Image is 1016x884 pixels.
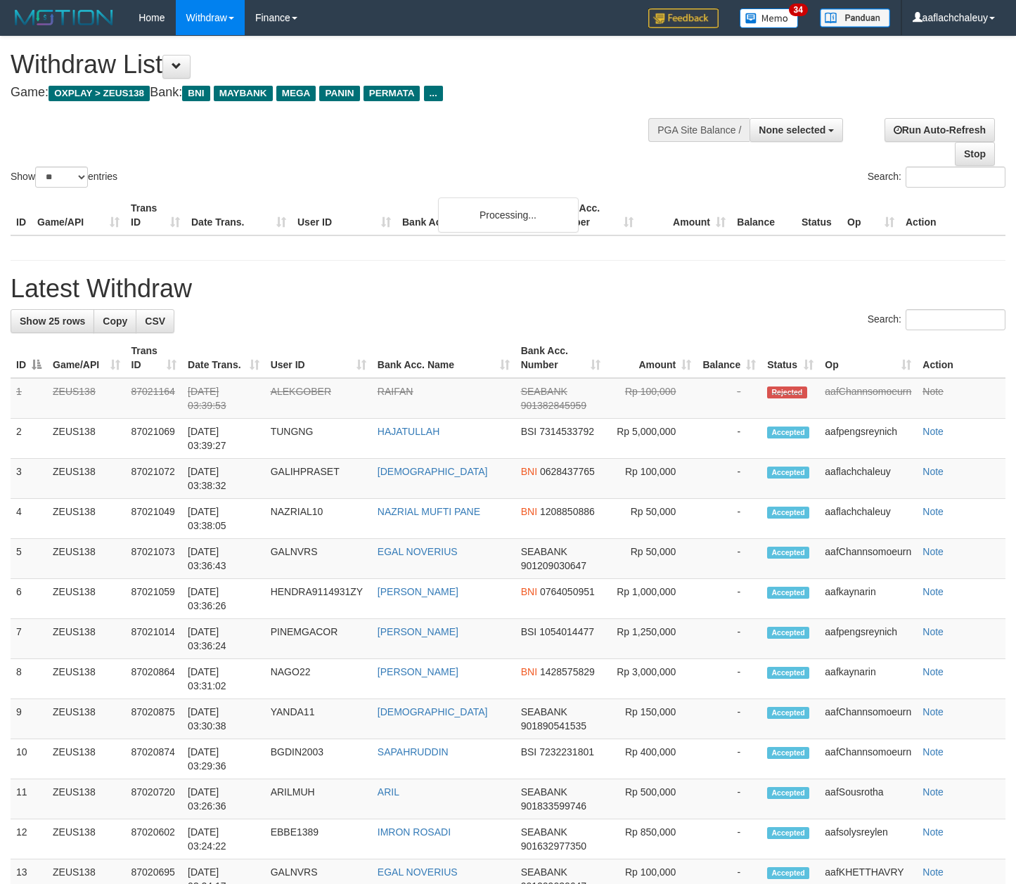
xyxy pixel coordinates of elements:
[265,459,372,499] td: GALIHPRASET
[126,579,183,619] td: 87021059
[145,316,165,327] span: CSV
[767,867,809,879] span: Accepted
[697,499,761,539] td: -
[47,699,126,739] td: ZEUS138
[265,499,372,539] td: NAZRIAL10
[922,426,944,437] a: Note
[521,746,537,758] span: BSI
[11,499,47,539] td: 4
[819,459,917,499] td: aaflachchaleuy
[11,819,47,859] td: 12
[521,800,586,812] span: Copy 901833599746 to clipboard
[922,666,944,677] a: Note
[731,195,796,235] th: Balance
[11,619,47,659] td: 7
[819,579,917,619] td: aafkaynarin
[438,197,579,233] div: Processing...
[378,426,439,437] a: HAJATULLAH
[94,309,136,333] a: Copy
[819,499,917,539] td: aaflachchaleuy
[767,747,809,759] span: Accepted
[767,467,809,479] span: Accepted
[378,706,488,717] a: [DEMOGRAPHIC_DATA]
[885,118,995,142] a: Run Auto-Refresh
[789,4,808,16] span: 34
[697,699,761,739] td: -
[182,579,265,619] td: [DATE] 03:36:26
[126,419,183,459] td: 87021069
[47,819,126,859] td: ZEUS138
[922,706,944,717] a: Note
[819,739,917,779] td: aafChannsomoeurn
[922,786,944,798] a: Note
[11,167,117,188] label: Show entries
[521,506,537,517] span: BNI
[47,539,126,579] td: ZEUS138
[11,86,663,100] h4: Game: Bank:
[521,626,537,637] span: BSI
[378,826,451,838] a: IMRON ROSADI
[767,587,809,599] span: Accepted
[11,579,47,619] td: 6
[521,386,567,397] span: SEABANK
[11,275,1005,303] h1: Latest Withdraw
[378,386,413,397] a: RAIFAN
[922,586,944,597] a: Note
[47,378,126,419] td: ZEUS138
[868,167,1005,188] label: Search:
[35,167,88,188] select: Showentries
[906,167,1005,188] input: Search:
[265,619,372,659] td: PINEMGACOR
[182,619,265,659] td: [DATE] 03:36:24
[515,338,606,378] th: Bank Acc. Number: activate to sort column ascending
[126,779,183,819] td: 87020720
[276,86,316,101] span: MEGA
[606,499,697,539] td: Rp 50,000
[697,659,761,699] td: -
[265,659,372,699] td: NAGO22
[11,419,47,459] td: 2
[540,666,595,677] span: Copy 1428575829 to clipboard
[922,546,944,557] a: Note
[955,142,995,166] a: Stop
[606,819,697,859] td: Rp 850,000
[697,579,761,619] td: -
[126,819,183,859] td: 87020602
[606,338,697,378] th: Amount: activate to sort column ascending
[868,309,1005,330] label: Search:
[47,779,126,819] td: ZEUS138
[182,338,265,378] th: Date Trans.: activate to sort column ascending
[539,746,594,758] span: Copy 7232231801 to clipboard
[922,826,944,838] a: Note
[182,419,265,459] td: [DATE] 03:39:27
[182,779,265,819] td: [DATE] 03:26:36
[697,338,761,378] th: Balance: activate to sort column ascending
[759,124,825,136] span: None selected
[819,699,917,739] td: aafChannsomoeurn
[697,539,761,579] td: -
[182,499,265,539] td: [DATE] 03:38:05
[126,499,183,539] td: 87021049
[182,819,265,859] td: [DATE] 03:24:22
[265,338,372,378] th: User ID: activate to sort column ascending
[606,739,697,779] td: Rp 400,000
[750,118,843,142] button: None selected
[319,86,359,101] span: PANIN
[265,419,372,459] td: TUNGNG
[11,539,47,579] td: 5
[521,466,537,477] span: BNI
[697,419,761,459] td: -
[182,378,265,419] td: [DATE] 03:39:53
[606,579,697,619] td: Rp 1,000,000
[521,706,567,717] span: SEABANK
[126,459,183,499] td: 87021072
[125,195,186,235] th: Trans ID
[11,309,94,333] a: Show 25 rows
[697,739,761,779] td: -
[819,539,917,579] td: aafChannsomoeurn
[372,338,515,378] th: Bank Acc. Name: activate to sort column ascending
[740,8,799,28] img: Button%20Memo.svg
[922,626,944,637] a: Note
[378,866,458,878] a: EGAL NOVERIUS
[767,627,809,639] span: Accepted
